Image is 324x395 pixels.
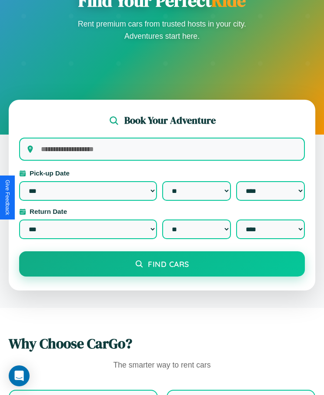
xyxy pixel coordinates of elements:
[75,18,249,42] p: Rent premium cars from trusted hosts in your city. Adventures start here.
[19,251,305,277] button: Find Cars
[9,365,30,386] div: Open Intercom Messenger
[4,180,10,215] div: Give Feedback
[124,114,216,127] h2: Book Your Adventure
[9,358,315,372] p: The smarter way to rent cars
[19,208,305,215] label: Return Date
[9,334,315,353] h2: Why Choose CarGo?
[19,169,305,177] label: Pick-up Date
